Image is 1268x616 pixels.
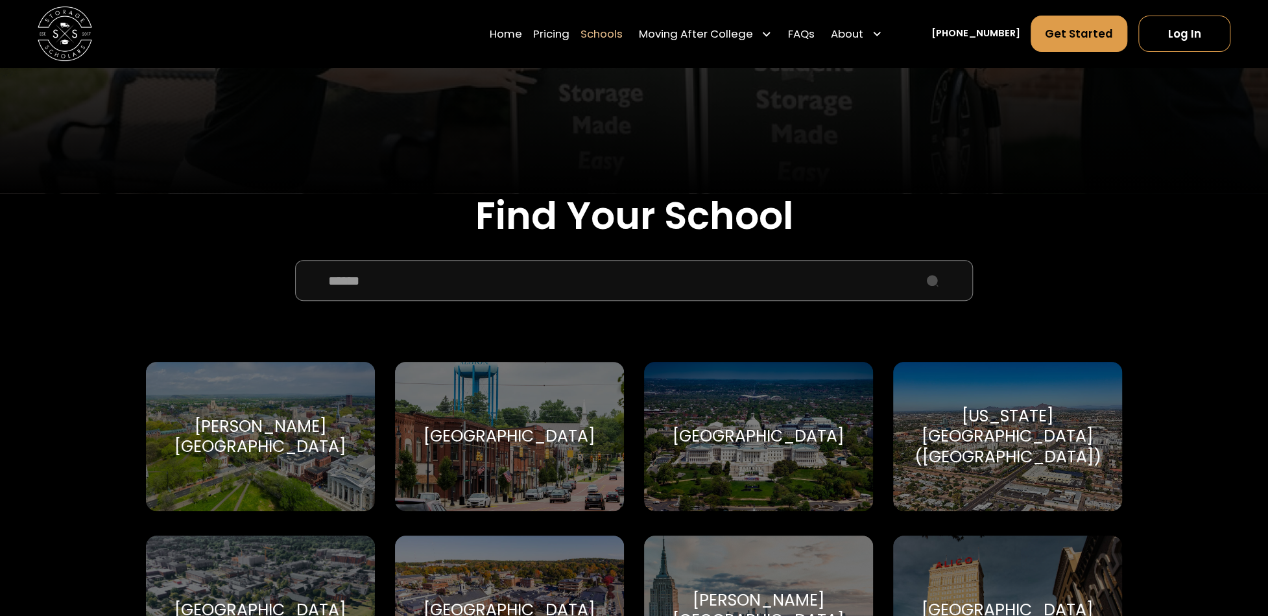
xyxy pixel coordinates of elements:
[673,426,844,446] div: [GEOGRAPHIC_DATA]
[826,15,888,53] div: About
[38,6,92,61] img: Storage Scholars main logo
[1138,16,1230,52] a: Log In
[424,426,595,446] div: [GEOGRAPHIC_DATA]
[490,15,522,53] a: Home
[931,27,1020,41] a: [PHONE_NUMBER]
[146,193,1121,239] h2: Find Your School
[893,362,1122,511] a: Go to selected school
[639,26,753,42] div: Moving After College
[580,15,623,53] a: Schools
[831,26,863,42] div: About
[533,15,569,53] a: Pricing
[788,15,815,53] a: FAQs
[395,362,624,511] a: Go to selected school
[909,406,1105,467] div: [US_STATE][GEOGRAPHIC_DATA] ([GEOGRAPHIC_DATA])
[644,362,873,511] a: Go to selected school
[1031,16,1127,52] a: Get Started
[633,15,777,53] div: Moving After College
[38,6,92,61] a: home
[162,416,358,457] div: [PERSON_NAME][GEOGRAPHIC_DATA]
[146,362,375,511] a: Go to selected school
